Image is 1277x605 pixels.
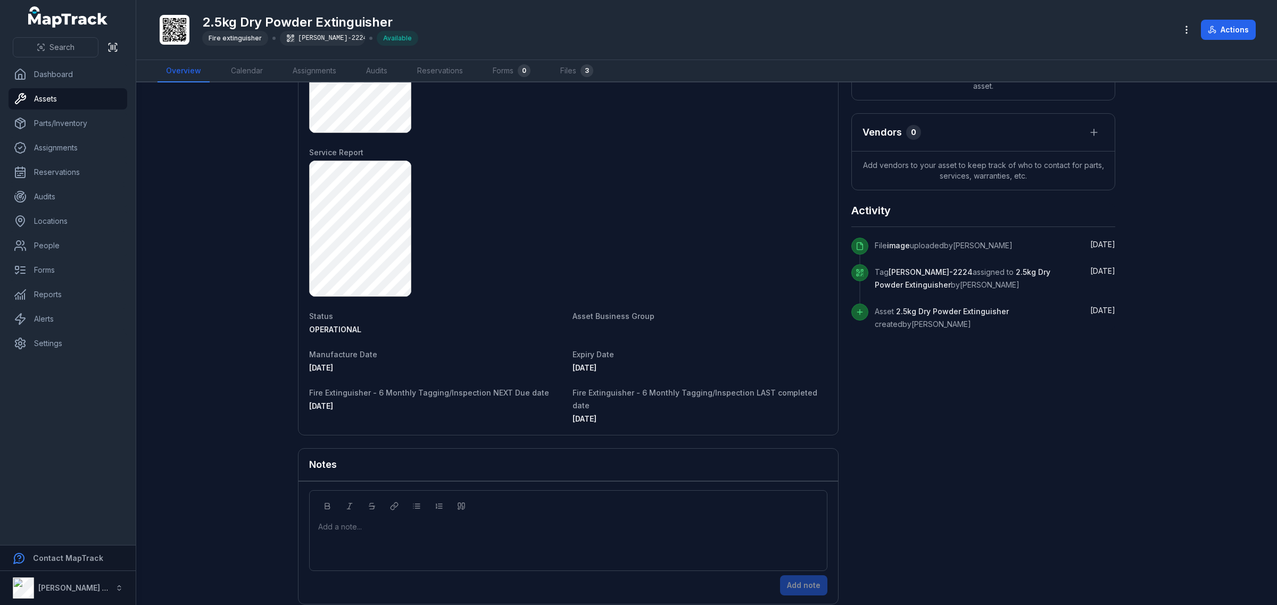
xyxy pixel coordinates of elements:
[573,363,596,372] time: 3/30/2028, 12:00:00 AM
[202,14,418,31] h1: 2.5kg Dry Powder Extinguisher
[358,60,396,82] a: Audits
[209,34,262,42] span: Fire extinguisher
[309,363,333,372] time: 3/30/2025, 12:00:00 AM
[863,125,902,140] h3: Vendors
[573,312,654,321] span: Asset Business Group
[9,186,127,207] a: Audits
[1090,266,1115,275] span: [DATE]
[309,388,549,397] span: Fire Extinguisher - 6 Monthly Tagging/Inspection NEXT Due date
[9,113,127,134] a: Parts/Inventory
[280,31,365,46] div: [PERSON_NAME]-2224
[309,401,333,410] span: [DATE]
[1090,266,1115,275] time: 4/28/2025, 11:28:04 AM
[552,60,602,82] a: Files3
[9,162,127,183] a: Reservations
[222,60,271,82] a: Calendar
[9,88,127,110] a: Assets
[889,267,973,276] span: [PERSON_NAME]-2224
[28,6,108,28] a: MapTrack
[309,363,333,372] span: [DATE]
[38,583,112,592] strong: [PERSON_NAME] Air
[1090,240,1115,249] time: 4/28/2025, 11:28:15 AM
[851,203,891,218] h2: Activity
[49,42,74,53] span: Search
[1090,306,1115,315] span: [DATE]
[9,259,127,281] a: Forms
[9,333,127,354] a: Settings
[9,235,127,256] a: People
[875,267,1050,289] span: 2.5kg Dry Powder Extinguisher
[573,414,596,423] time: 5/1/2025, 12:00:00 AM
[309,148,363,157] span: Service Report
[9,137,127,158] a: Assignments
[309,350,377,359] span: Manufacture Date
[33,553,103,562] strong: Contact MapTrack
[573,363,596,372] span: [DATE]
[157,60,210,82] a: Overview
[1090,306,1115,315] time: 4/28/2025, 11:28:04 AM
[875,267,1050,289] span: Tag assigned to by [PERSON_NAME]
[896,307,1009,316] span: 2.5kg Dry Powder Extinguisher
[573,414,596,423] span: [DATE]
[284,60,345,82] a: Assignments
[573,388,817,410] span: Fire Extinguisher - 6 Monthly Tagging/Inspection LAST completed date
[309,325,361,334] span: OPERATIONAL
[518,64,530,77] div: 0
[9,308,127,330] a: Alerts
[9,64,127,85] a: Dashboard
[9,211,127,232] a: Locations
[309,401,333,410] time: 11/1/2025, 12:00:00 AM
[484,60,539,82] a: Forms0
[906,125,921,140] div: 0
[409,60,471,82] a: Reservations
[309,312,333,321] span: Status
[1090,240,1115,249] span: [DATE]
[377,31,418,46] div: Available
[875,307,1009,329] span: Asset created by [PERSON_NAME]
[573,350,614,359] span: Expiry Date
[852,152,1115,190] span: Add vendors to your asset to keep track of who to contact for parts, services, warranties, etc.
[309,457,337,472] h3: Notes
[875,241,1013,250] span: File uploaded by [PERSON_NAME]
[1201,20,1256,40] button: Actions
[581,64,593,77] div: 3
[13,37,98,57] button: Search
[887,241,910,250] span: image
[9,284,127,305] a: Reports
